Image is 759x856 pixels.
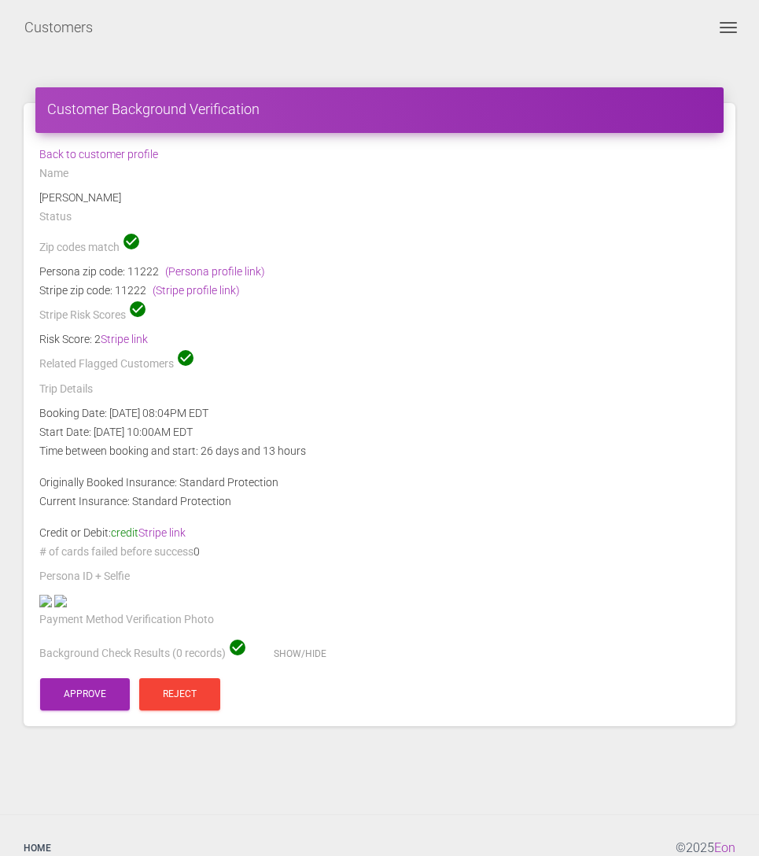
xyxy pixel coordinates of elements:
[39,612,214,628] label: Payment Method Verification Photo
[28,542,731,566] div: 0
[39,356,174,372] label: Related Flagged Customers
[28,441,731,460] div: Time between booking and start: 26 days and 13 hours
[39,330,720,349] div: Risk Score: 2
[714,840,735,855] a: Eon
[111,526,186,539] span: credit
[39,544,193,560] label: # of cards failed before success
[165,265,265,278] a: (Persona profile link)
[28,188,731,207] div: [PERSON_NAME]
[139,678,220,710] button: Reject
[101,333,148,345] a: Stripe link
[228,638,247,657] span: check_circle
[39,308,126,323] label: Stripe Risk Scores
[39,595,52,607] img: negative-dl-front-photo.jpg
[122,232,141,251] span: check_circle
[39,209,72,225] label: Status
[39,166,68,182] label: Name
[28,473,731,492] div: Originally Booked Insurance: Standard Protection
[24,8,93,47] a: Customers
[128,300,147,319] span: check_circle
[39,281,720,300] div: Stripe zip code: 11222
[39,646,226,662] label: Background Check Results (0 records)
[39,262,720,281] div: Persona zip code: 11222
[176,349,195,367] span: check_circle
[28,523,731,542] div: Credit or Debit:
[250,638,350,670] button: Show/Hide
[28,404,731,422] div: Booking Date: [DATE] 08:04PM EDT
[39,240,120,256] label: Zip codes match
[28,492,731,511] div: Current Insurance: Standard Protection
[28,422,731,441] div: Start Date: [DATE] 10:00AM EDT
[39,569,130,585] label: Persona ID + Selfie
[47,99,712,119] h4: Customer Background Verification
[709,18,747,37] button: Toggle navigation
[138,526,186,539] a: Stripe link
[54,595,67,607] img: 14465c-legacy-shared-us-central1%2Fselfiefile%2Fimage%2F937429924%2Fshrine_processed%2F8d4daced39...
[153,284,240,297] a: (Stripe profile link)
[39,382,93,397] label: Trip Details
[40,678,130,710] button: Approve
[39,148,158,160] a: Back to customer profile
